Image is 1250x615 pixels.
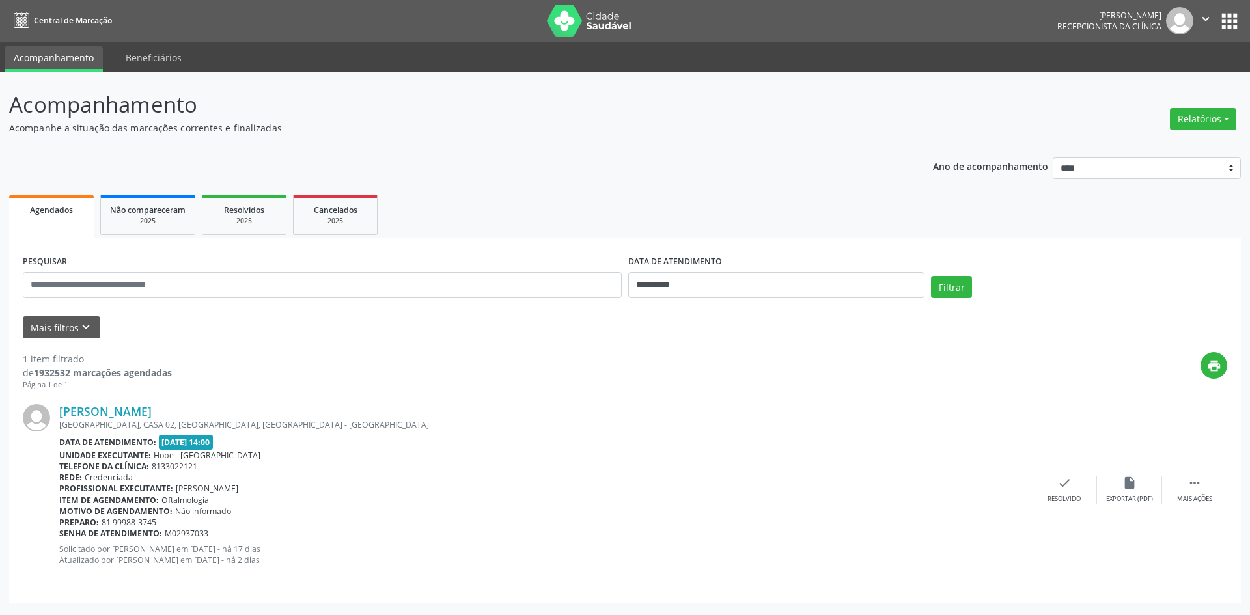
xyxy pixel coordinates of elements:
i: insert_drive_file [1122,476,1137,490]
label: DATA DE ATENDIMENTO [628,252,722,272]
p: Acompanhe a situação das marcações correntes e finalizadas [9,121,871,135]
span: M02937033 [165,528,208,539]
button:  [1193,7,1218,34]
span: 8133022121 [152,461,197,472]
div: [PERSON_NAME] [1057,10,1161,21]
button: apps [1218,10,1241,33]
b: Unidade executante: [59,450,151,461]
div: de [23,366,172,379]
div: 2025 [303,216,368,226]
img: img [1166,7,1193,34]
span: Credenciada [85,472,133,483]
div: Mais ações [1177,495,1212,504]
i: keyboard_arrow_down [79,320,93,335]
div: Resolvido [1048,495,1081,504]
label: PESQUISAR [23,252,67,272]
span: Não informado [175,506,231,517]
a: Acompanhamento [5,46,103,72]
span: Recepcionista da clínica [1057,21,1161,32]
button: Filtrar [931,276,972,298]
div: [GEOGRAPHIC_DATA], CASA 02, [GEOGRAPHIC_DATA], [GEOGRAPHIC_DATA] - [GEOGRAPHIC_DATA] [59,419,1032,430]
div: Exportar (PDF) [1106,495,1153,504]
i:  [1187,476,1202,490]
a: Central de Marcação [9,10,112,31]
b: Telefone da clínica: [59,461,149,472]
span: Central de Marcação [34,15,112,26]
b: Profissional executante: [59,483,173,494]
div: Página 1 de 1 [23,379,172,390]
span: Cancelados [314,204,357,215]
div: 2025 [110,216,186,226]
span: Agendados [30,204,73,215]
b: Data de atendimento: [59,437,156,448]
span: Oftalmologia [161,495,209,506]
p: Acompanhamento [9,89,871,121]
i:  [1199,12,1213,26]
i: check [1057,476,1072,490]
a: [PERSON_NAME] [59,404,152,418]
button: Relatórios [1170,108,1236,130]
span: 81 99988-3745 [102,517,156,528]
a: Beneficiários [117,46,191,69]
b: Motivo de agendamento: [59,506,173,517]
b: Rede: [59,472,82,483]
p: Solicitado por [PERSON_NAME] em [DATE] - há 17 dias Atualizado por [PERSON_NAME] em [DATE] - há 2... [59,543,1032,566]
span: Não compareceram [110,204,186,215]
b: Senha de atendimento: [59,528,162,539]
span: Resolvidos [224,204,264,215]
span: [DATE] 14:00 [159,435,214,450]
button: Mais filtroskeyboard_arrow_down [23,316,100,339]
span: [PERSON_NAME] [176,483,238,494]
b: Preparo: [59,517,99,528]
i: print [1207,359,1221,373]
div: 2025 [212,216,277,226]
span: Hope - [GEOGRAPHIC_DATA] [154,450,260,461]
img: img [23,404,50,431]
p: Ano de acompanhamento [933,157,1048,174]
b: Item de agendamento: [59,495,159,506]
div: 1 item filtrado [23,352,172,366]
strong: 1932532 marcações agendadas [34,366,172,379]
button: print [1201,352,1227,379]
